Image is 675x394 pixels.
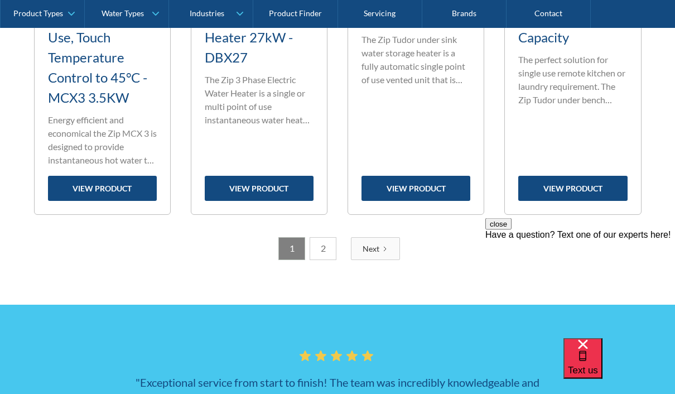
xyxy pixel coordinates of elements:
p: Energy efficient and economical the Zip MCX 3 is designed to provide instantaneous hot water to a... [48,114,157,167]
div: Industries [190,9,224,18]
a: 2 [310,238,336,261]
p: The perfect solution for single use remote kitchen or laundry requirement. The Zip Tudor under be... [518,54,627,107]
div: Product Types [13,9,63,18]
div: List [34,238,642,261]
p: The Zip Tudor under sink water storage heater is a fully automatic single point of use vented uni... [361,33,470,87]
iframe: podium webchat widget bubble [563,338,675,394]
div: Water Types [102,9,144,18]
a: view product [361,176,470,201]
a: view product [205,176,314,201]
iframe: podium webchat widget prompt [485,218,675,352]
a: view product [48,176,157,201]
a: 1 [278,238,305,261]
a: view product [518,176,627,201]
a: Next Page [351,238,400,261]
div: Next [363,243,379,255]
p: The Zip 3 Phase Electric Water Heater is a single or multi point of use instantaneous water heate... [205,74,314,127]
